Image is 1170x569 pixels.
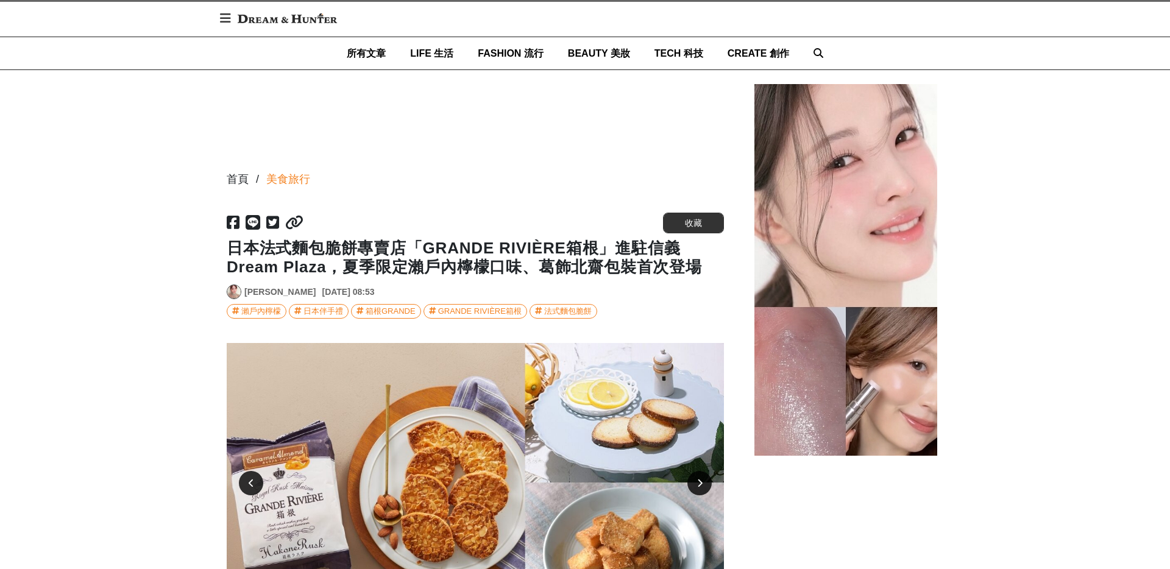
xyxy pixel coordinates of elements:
div: 箱根GRANDE [366,305,416,318]
h1: 日本法式麵包脆餅專賣店「GRANDE RIVIÈRE箱根」進駐信義Dream Plaza，夏季限定瀨戶內檸檬口味、葛飾北齋包裝首次登場 [227,239,724,277]
div: GRANDE RIVIÈRE箱根 [438,305,522,318]
div: [DATE] 08:53 [322,286,374,299]
a: 所有文章 [347,37,386,69]
div: / [256,171,259,188]
span: BEAUTY 美妝 [568,48,630,58]
span: LIFE 生活 [410,48,453,58]
div: 首頁 [227,171,249,188]
img: 水光肌底妝教學！初學者也能掌握的5大上妝技巧，畫完像打過皮秒，勻膚透亮還零毛孔 [754,84,937,456]
div: 瀨戶內檸檬 [241,305,281,318]
img: Avatar [227,285,241,299]
a: 日本伴手禮 [289,304,349,319]
span: TECH 科技 [654,48,703,58]
a: [PERSON_NAME] [244,286,316,299]
span: CREATE 創作 [728,48,789,58]
a: GRANDE RIVIÈRE箱根 [424,304,527,319]
a: CREATE 創作 [728,37,789,69]
a: 法式麵包脆餅 [530,304,597,319]
a: 美食旅行 [266,171,310,188]
span: FASHION 流行 [478,48,544,58]
a: BEAUTY 美妝 [568,37,630,69]
a: FASHION 流行 [478,37,544,69]
div: 法式麵包脆餅 [544,305,592,318]
a: TECH 科技 [654,37,703,69]
a: 瀨戶內檸檬 [227,304,286,319]
a: LIFE 生活 [410,37,453,69]
a: 箱根GRANDE [351,304,421,319]
img: Dream & Hunter [232,7,343,29]
span: 所有文章 [347,48,386,58]
button: 收藏 [663,213,724,233]
div: 日本伴手禮 [303,305,343,318]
